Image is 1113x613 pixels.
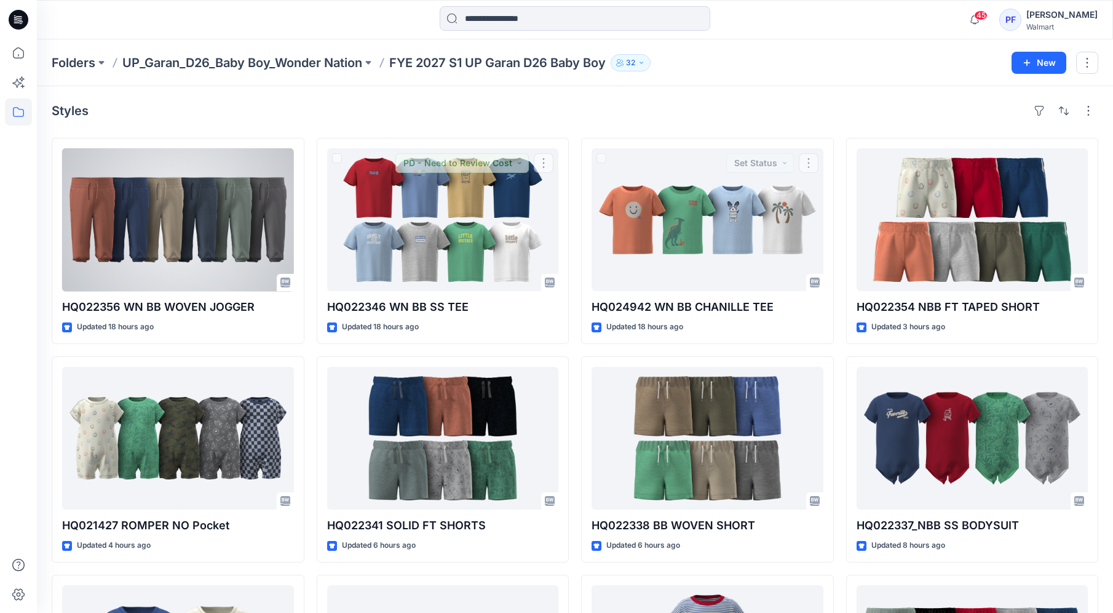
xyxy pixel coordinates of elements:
p: Updated 6 hours ago [342,539,416,552]
a: HQ022338 BB WOVEN SHORT [592,367,823,510]
a: UP_Garan_D26_Baby Boy_Wonder Nation [122,54,362,71]
span: 45 [974,10,988,20]
a: Folders [52,54,95,71]
p: Updated 8 hours ago [871,539,945,552]
a: HQ024942 WN BB CHANILLE TEE [592,148,823,291]
a: HQ022346 WN BB SS TEE [327,148,559,291]
p: HQ022354 NBB FT TAPED SHORT [857,298,1088,316]
p: HQ022337_NBB SS BODYSUIT [857,517,1088,534]
a: HQ022337_NBB SS BODYSUIT [857,367,1088,510]
p: Updated 4 hours ago [77,539,151,552]
p: Updated 3 hours ago [871,321,945,334]
a: HQ022354 NBB FT TAPED SHORT [857,148,1088,291]
div: [PERSON_NAME] [1026,7,1098,22]
p: 32 [626,56,635,70]
p: Updated 18 hours ago [606,321,683,334]
div: Walmart [1026,22,1098,31]
button: 32 [611,54,651,71]
a: HQ022341 SOLID FT SHORTS [327,367,559,510]
p: Updated 18 hours ago [77,321,154,334]
p: HQ021427 ROMPER NO Pocket [62,517,294,534]
div: PF [999,9,1021,31]
button: New [1012,52,1066,74]
p: FYE 2027 S1 UP Garan D26 Baby Boy [389,54,606,71]
h4: Styles [52,103,89,118]
p: HQ022356 WN BB WOVEN JOGGER [62,298,294,316]
p: Updated 6 hours ago [606,539,680,552]
p: Updated 18 hours ago [342,321,419,334]
p: HQ022341 SOLID FT SHORTS [327,517,559,534]
a: HQ022356 WN BB WOVEN JOGGER [62,148,294,291]
p: HQ024942 WN BB CHANILLE TEE [592,298,823,316]
p: HQ022346 WN BB SS TEE [327,298,559,316]
a: HQ021427 ROMPER NO Pocket [62,367,294,510]
p: HQ022338 BB WOVEN SHORT [592,517,823,534]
